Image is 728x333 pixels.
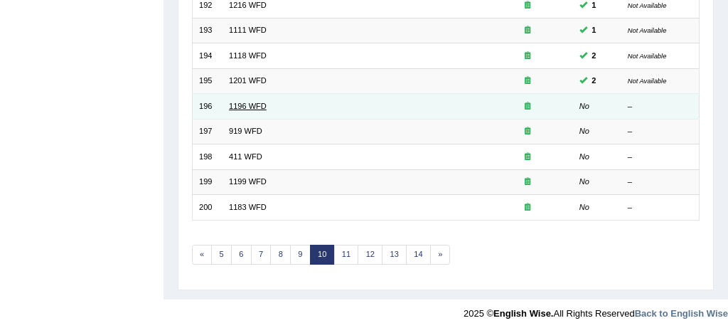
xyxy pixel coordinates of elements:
a: 1183 WFD [229,203,267,211]
td: 195 [192,68,223,93]
small: Not Available [628,26,667,34]
div: – [628,101,692,112]
a: 1111 WFD [229,26,267,34]
div: 2025 © All Rights Reserved [464,300,728,320]
div: Exam occurring question [488,25,566,36]
td: 200 [192,195,223,220]
a: 7 [251,245,272,265]
a: 6 [231,245,252,265]
small: Not Available [628,77,667,85]
em: No [579,152,589,161]
div: Exam occurring question [488,51,566,62]
div: Exam occurring question [488,202,566,213]
a: 1199 WFD [229,177,267,186]
em: No [579,127,589,135]
td: 194 [192,43,223,68]
div: Exam occurring question [488,152,566,163]
strong: English Wise. [493,308,553,319]
a: 10 [310,245,335,265]
a: 1196 WFD [229,102,267,110]
a: 411 WFD [229,152,262,161]
em: No [579,102,589,110]
a: 13 [382,245,407,265]
a: « [192,245,213,265]
a: 14 [406,245,431,265]
td: 193 [192,18,223,43]
td: 196 [192,94,223,119]
a: 11 [334,245,359,265]
a: Back to English Wise [635,308,728,319]
a: 1216 WFD [229,1,267,9]
a: 9 [290,245,311,265]
td: 199 [192,169,223,194]
span: You can still take this question [587,24,601,37]
td: 198 [192,144,223,169]
div: – [628,202,692,213]
small: Not Available [628,52,667,60]
div: – [628,152,692,163]
span: You can still take this question [587,50,601,63]
a: 1118 WFD [229,51,267,60]
a: 5 [211,245,232,265]
em: No [579,203,589,211]
div: Exam occurring question [488,75,566,87]
div: Exam occurring question [488,176,566,188]
div: – [628,126,692,137]
td: 197 [192,119,223,144]
div: – [628,176,692,188]
small: Not Available [628,1,667,9]
div: Exam occurring question [488,101,566,112]
span: You can still take this question [587,75,601,88]
a: 919 WFD [229,127,262,135]
em: No [579,177,589,186]
div: Exam occurring question [488,126,566,137]
a: 8 [270,245,291,265]
a: 1201 WFD [229,76,267,85]
a: » [430,245,451,265]
a: 12 [358,245,382,265]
